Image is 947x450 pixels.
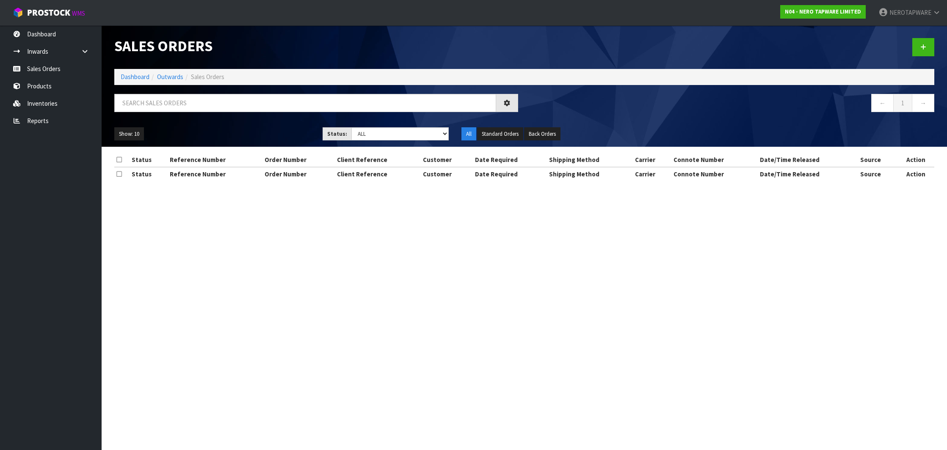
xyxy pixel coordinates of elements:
th: Date Required [473,167,547,181]
strong: N04 - NERO TAPWARE LIMITED [785,8,861,15]
span: ProStock [27,7,70,18]
th: Reference Number [168,167,262,181]
th: Reference Number [168,153,262,167]
th: Action [897,167,934,181]
small: WMS [72,9,85,17]
th: Order Number [262,167,335,181]
strong: Status: [327,130,347,137]
h1: Sales Orders [114,38,518,55]
a: Dashboard [121,73,149,81]
th: Order Number [262,153,335,167]
th: Customer [421,153,473,167]
th: Source [858,153,897,167]
button: Back Orders [524,127,560,141]
button: Show: 10 [114,127,144,141]
input: Search sales orders [114,94,496,112]
th: Connote Number [671,153,757,167]
th: Carrier [633,153,671,167]
th: Shipping Method [547,167,633,181]
a: Outwards [157,73,183,81]
nav: Page navigation [531,94,935,115]
a: 1 [893,94,912,112]
th: Client Reference [335,153,421,167]
span: NEROTAPWARE [889,8,931,16]
th: Date Required [473,153,547,167]
th: Date/Time Released [758,153,859,167]
button: Standard Orders [477,127,523,141]
th: Client Reference [335,167,421,181]
a: ← [871,94,894,112]
th: Customer [421,167,473,181]
span: Sales Orders [191,73,224,81]
th: Shipping Method [547,153,633,167]
th: Status [130,153,168,167]
th: Status [130,167,168,181]
th: Connote Number [671,167,757,181]
th: Source [858,167,897,181]
a: → [912,94,934,112]
img: cube-alt.png [13,7,23,18]
button: All [461,127,476,141]
th: Action [897,153,934,167]
th: Date/Time Released [758,167,859,181]
th: Carrier [633,167,671,181]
